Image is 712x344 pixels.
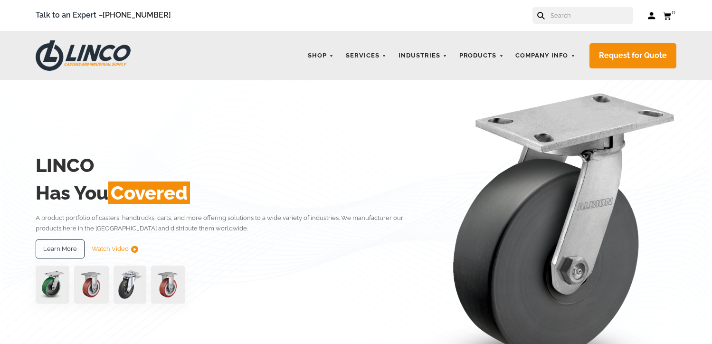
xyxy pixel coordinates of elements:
a: Log in [647,11,655,20]
a: Watch Video [92,239,138,258]
img: lvwpp200rst849959jpg-30522-removebg-preview-1.png [114,266,146,304]
a: Learn More [36,239,85,258]
h2: LINCO [36,152,418,179]
img: capture-59611-removebg-preview-1.png [151,266,186,304]
img: capture-59611-removebg-preview-1.png [74,266,109,304]
a: Industries [394,47,452,65]
span: Covered [108,182,190,204]
a: Request for Quote [589,43,676,68]
img: LINCO CASTERS & INDUSTRIAL SUPPLY [36,40,131,71]
img: pn3orx8a-94725-1-1-.png [36,266,69,304]
a: [PHONE_NUMBER] [103,10,171,19]
a: 0 [663,10,676,21]
a: Company Info [511,47,580,65]
p: A product portfolio of casters, handtrucks, carts, and more offering solutions to a wide variety ... [36,213,418,233]
h2: Has You [36,179,418,207]
input: Search [550,7,633,24]
span: 0 [672,9,675,16]
a: Products [455,47,509,65]
a: Services [341,47,391,65]
span: Talk to an Expert – [36,9,171,22]
img: subtract.png [131,246,138,253]
a: Shop [303,47,339,65]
